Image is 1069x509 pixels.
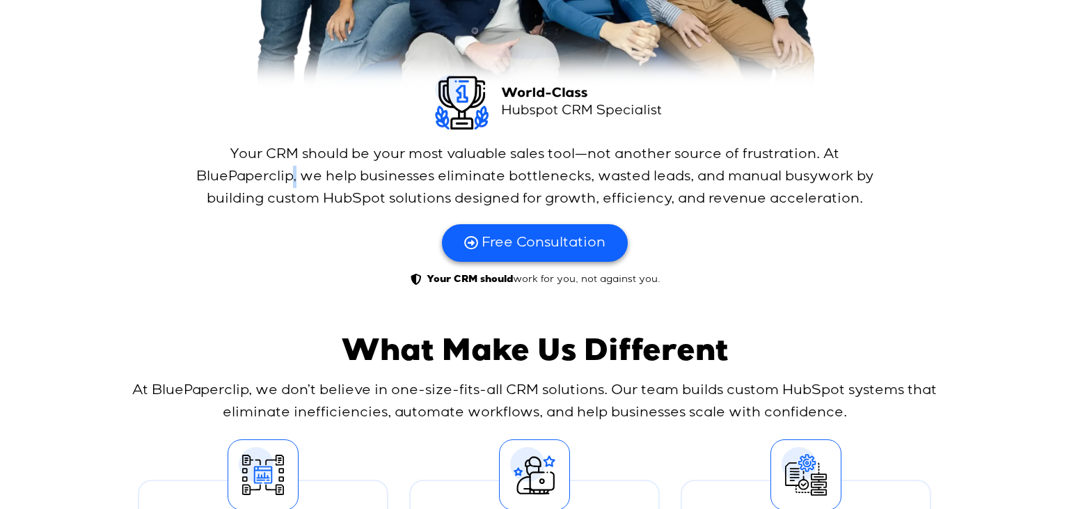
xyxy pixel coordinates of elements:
a: Free Consultation [442,224,628,262]
h2: What Make Us Different [341,336,729,373]
p: Your CRM should be your most valuable sales tool—not another source of frustration. At BluePaperc... [187,143,882,210]
span: Free Consultation [482,234,605,252]
b: Your CRM should [427,275,513,285]
p: At BluePaperclip, we don’t believe in one-size-fits-all CRM solutions. Our team builds custom Hub... [117,379,952,424]
span: work for you, not against you. [423,272,660,287]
